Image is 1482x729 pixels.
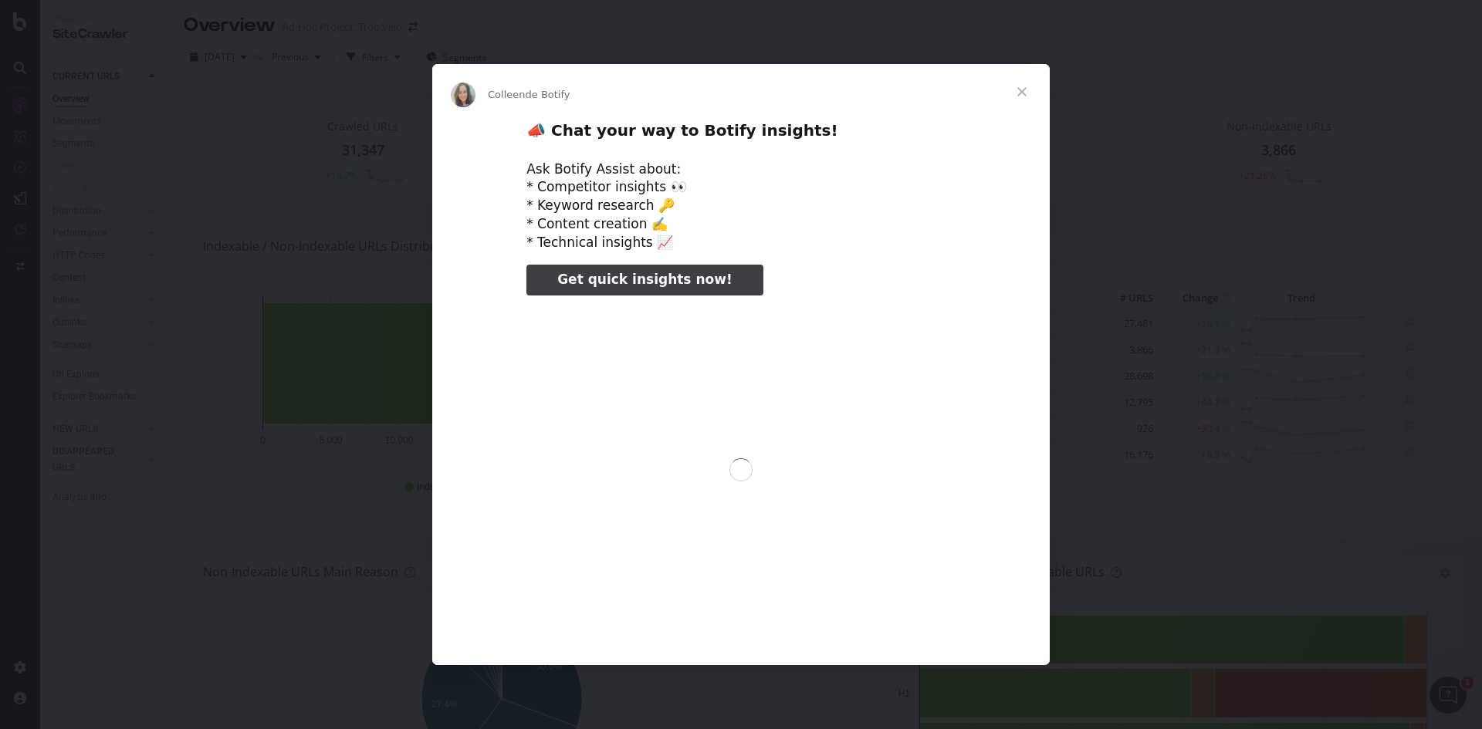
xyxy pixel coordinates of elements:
img: Profile image for Colleen [451,83,475,107]
div: Ask Botify Assist about: * Competitor insights 👀 * Keyword research 🔑 * Content creation ✍️ * Tec... [526,160,956,252]
span: Get quick insights now! [557,272,732,287]
h2: 📣 Chat your way to Botify insights! [526,120,956,149]
span: Colleen [488,89,526,100]
span: de Botify [526,89,570,100]
span: Fermer [994,64,1050,120]
a: Get quick insights now! [526,265,763,295]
